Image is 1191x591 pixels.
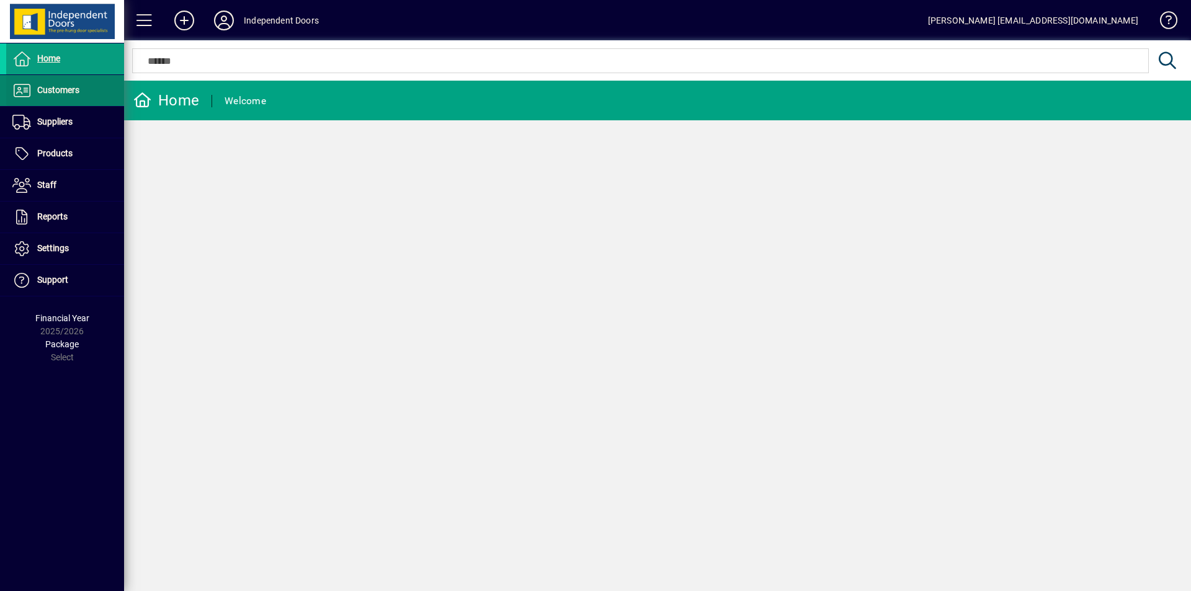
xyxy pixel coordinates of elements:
[37,117,73,127] span: Suppliers
[164,9,204,32] button: Add
[6,107,124,138] a: Suppliers
[37,180,56,190] span: Staff
[1151,2,1175,43] a: Knowledge Base
[37,211,68,221] span: Reports
[928,11,1138,30] div: [PERSON_NAME] [EMAIL_ADDRESS][DOMAIN_NAME]
[37,275,68,285] span: Support
[6,138,124,169] a: Products
[37,85,79,95] span: Customers
[35,313,89,323] span: Financial Year
[6,265,124,296] a: Support
[45,339,79,349] span: Package
[6,202,124,233] a: Reports
[244,11,319,30] div: Independent Doors
[6,170,124,201] a: Staff
[225,91,266,111] div: Welcome
[133,91,199,110] div: Home
[37,243,69,253] span: Settings
[37,148,73,158] span: Products
[6,233,124,264] a: Settings
[37,53,60,63] span: Home
[204,9,244,32] button: Profile
[6,75,124,106] a: Customers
